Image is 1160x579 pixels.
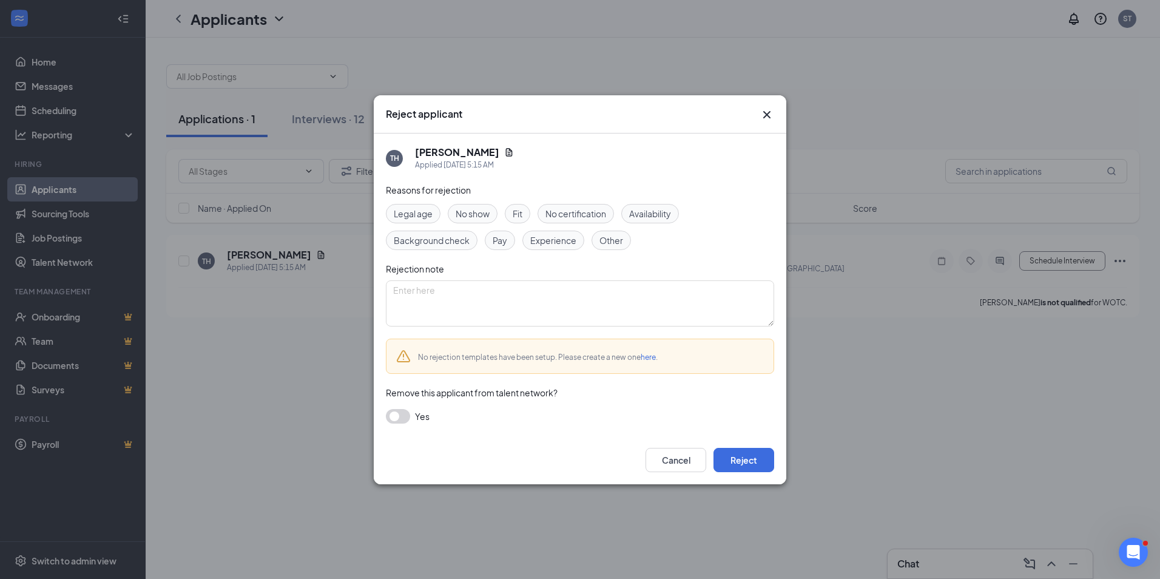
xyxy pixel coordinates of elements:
h5: [PERSON_NAME] [415,146,499,159]
span: Experience [530,234,576,247]
iframe: Intercom live chat [1119,538,1148,567]
button: Close [760,107,774,122]
svg: Cross [760,107,774,122]
span: Legal age [394,207,433,220]
span: Yes [415,409,430,424]
span: Other [599,234,623,247]
span: No certification [545,207,606,220]
div: Applied [DATE] 5:15 AM [415,159,514,171]
span: Reasons for rejection [386,185,471,195]
span: Remove this applicant from talent network? [386,387,558,398]
span: No show [456,207,490,220]
span: Availability [629,207,671,220]
a: here [641,353,656,362]
span: No rejection templates have been setup. Please create a new one . [418,353,658,362]
svg: Document [504,147,514,157]
svg: Warning [396,349,411,364]
button: Reject [713,448,774,472]
span: Pay [493,234,507,247]
span: Fit [513,207,522,220]
h3: Reject applicant [386,107,462,121]
span: Rejection note [386,263,444,274]
span: Background check [394,234,470,247]
button: Cancel [646,448,706,472]
div: TH [390,153,399,163]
